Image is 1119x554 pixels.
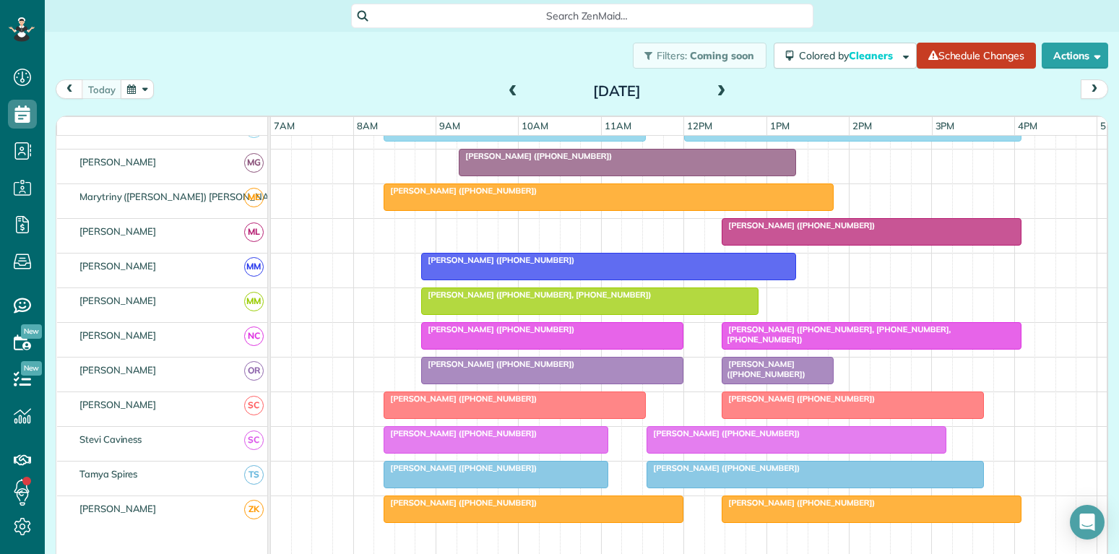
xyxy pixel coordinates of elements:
[77,433,144,445] span: Stevi Caviness
[244,188,264,207] span: ME
[21,361,42,376] span: New
[383,394,537,404] span: [PERSON_NAME] ([PHONE_NUMBER])
[602,120,634,131] span: 11am
[933,120,958,131] span: 3pm
[77,399,160,410] span: [PERSON_NAME]
[721,220,876,230] span: [PERSON_NAME] ([PHONE_NUMBER])
[799,49,898,62] span: Colored by
[1015,120,1040,131] span: 4pm
[1042,43,1108,69] button: Actions
[77,260,160,272] span: [PERSON_NAME]
[646,463,800,473] span: [PERSON_NAME] ([PHONE_NUMBER])
[721,498,876,508] span: [PERSON_NAME] ([PHONE_NUMBER])
[917,43,1036,69] a: Schedule Changes
[721,394,876,404] span: [PERSON_NAME] ([PHONE_NUMBER])
[244,500,264,519] span: ZK
[244,292,264,311] span: MM
[721,324,951,345] span: [PERSON_NAME] ([PHONE_NUMBER], [PHONE_NUMBER], [PHONE_NUMBER])
[383,463,537,473] span: [PERSON_NAME] ([PHONE_NUMBER])
[244,465,264,485] span: TS
[244,430,264,450] span: SC
[774,43,917,69] button: Colored byCleaners
[1081,79,1108,99] button: next
[527,83,707,99] h2: [DATE]
[383,428,537,438] span: [PERSON_NAME] ([PHONE_NUMBER])
[271,120,298,131] span: 7am
[690,49,755,62] span: Coming soon
[420,290,652,300] span: [PERSON_NAME] ([PHONE_NUMBER], [PHONE_NUMBER])
[77,468,141,480] span: Tamya Spires
[420,359,575,369] span: [PERSON_NAME] ([PHONE_NUMBER])
[77,329,160,341] span: [PERSON_NAME]
[77,295,160,306] span: [PERSON_NAME]
[420,255,575,265] span: [PERSON_NAME] ([PHONE_NUMBER])
[684,120,715,131] span: 12pm
[850,120,875,131] span: 2pm
[77,191,288,202] span: Marytriny ([PERSON_NAME]) [PERSON_NAME]
[721,359,805,379] span: [PERSON_NAME] ([PHONE_NUMBER])
[244,361,264,381] span: OR
[77,364,160,376] span: [PERSON_NAME]
[56,79,83,99] button: prev
[420,324,575,334] span: [PERSON_NAME] ([PHONE_NUMBER])
[21,324,42,339] span: New
[354,120,381,131] span: 8am
[244,153,264,173] span: MG
[244,257,264,277] span: MM
[383,498,537,508] span: [PERSON_NAME] ([PHONE_NUMBER])
[458,151,613,161] span: [PERSON_NAME] ([PHONE_NUMBER])
[77,225,160,237] span: [PERSON_NAME]
[1070,505,1105,540] div: Open Intercom Messenger
[244,326,264,346] span: NC
[383,186,537,196] span: [PERSON_NAME] ([PHONE_NUMBER])
[657,49,687,62] span: Filters:
[849,49,895,62] span: Cleaners
[646,428,800,438] span: [PERSON_NAME] ([PHONE_NUMBER])
[82,79,122,99] button: today
[77,503,160,514] span: [PERSON_NAME]
[767,120,792,131] span: 1pm
[77,156,160,168] span: [PERSON_NAME]
[436,120,463,131] span: 9am
[244,222,264,242] span: ML
[519,120,551,131] span: 10am
[244,396,264,415] span: SC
